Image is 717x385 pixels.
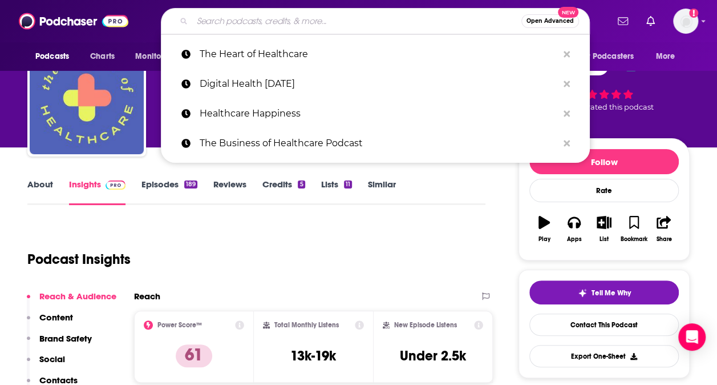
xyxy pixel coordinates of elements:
[592,288,631,298] span: Tell Me Why
[27,291,116,312] button: Reach & Audience
[35,49,69,65] span: Podcasts
[400,347,466,364] h3: Under 2.5k
[200,69,558,99] p: Digital Health Today
[83,46,121,67] a: Charts
[529,314,679,336] a: Contact This Podcast
[649,208,679,250] button: Share
[30,40,144,154] img: The Heart of Healthcare | A Digital Health Podcast
[135,49,176,65] span: Monitoring
[27,46,84,67] button: open menu
[689,9,698,18] svg: Add a profile image
[39,312,73,323] p: Content
[394,321,457,329] h2: New Episode Listens
[106,181,125,190] img: Podchaser Pro
[368,179,396,205] a: Similar
[529,149,679,174] button: Follow
[262,179,305,205] a: Credits5
[538,236,550,243] div: Play
[673,9,698,34] span: Logged in as Morgan16
[274,321,339,329] h2: Total Monthly Listens
[578,288,587,298] img: tell me why sparkle
[529,208,559,250] button: Play
[39,354,65,364] p: Social
[579,49,634,65] span: For Podcasters
[529,179,679,202] div: Rate
[521,14,579,28] button: Open AdvancedNew
[134,291,160,302] h2: Reach
[39,333,92,344] p: Brand Safety
[518,48,690,119] div: 61 1 personrated this podcast
[161,39,590,69] a: The Heart of Healthcare
[161,8,590,34] div: Search podcasts, credits, & more...
[559,208,589,250] button: Apps
[27,354,65,375] button: Social
[200,99,558,129] p: Healthcare Happiness
[529,280,679,304] button: tell me why sparkleTell Me Why
[161,129,590,158] a: The Business of Healthcare Podcast
[184,181,197,189] div: 189
[69,179,125,205] a: InsightsPodchaser Pro
[27,333,92,354] button: Brand Safety
[619,208,649,250] button: Bookmark
[558,7,578,18] span: New
[656,236,671,243] div: Share
[589,208,619,250] button: List
[192,12,521,30] input: Search podcasts, credits, & more...
[526,18,574,24] span: Open Advanced
[529,345,679,367] button: Export One-Sheet
[90,49,115,65] span: Charts
[176,344,212,367] p: 61
[141,179,197,205] a: Episodes189
[213,179,246,205] a: Reviews
[321,179,352,205] a: Lists11
[200,39,558,69] p: The Heart of Healthcare
[298,181,305,189] div: 5
[19,10,128,32] img: Podchaser - Follow, Share and Rate Podcasts
[127,46,191,67] button: open menu
[588,103,654,111] span: rated this podcast
[157,321,202,329] h2: Power Score™
[613,11,633,31] a: Show notifications dropdown
[39,291,116,302] p: Reach & Audience
[621,236,647,243] div: Bookmark
[161,69,590,99] a: Digital Health [DATE]
[642,11,659,31] a: Show notifications dropdown
[27,251,131,268] h1: Podcast Insights
[678,323,706,351] div: Open Intercom Messenger
[161,99,590,129] a: Healthcare Happiness
[599,236,609,243] div: List
[673,9,698,34] img: User Profile
[567,236,582,243] div: Apps
[656,49,675,65] span: More
[27,179,53,205] a: About
[27,312,73,333] button: Content
[290,347,336,364] h3: 13k-19k
[344,181,352,189] div: 11
[673,9,698,34] button: Show profile menu
[572,46,650,67] button: open menu
[648,46,690,67] button: open menu
[200,129,558,158] p: The Business of Healthcare Podcast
